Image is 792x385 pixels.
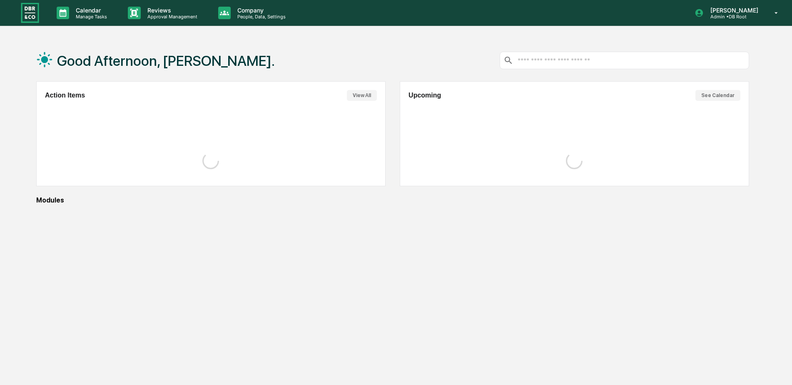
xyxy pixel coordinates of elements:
[141,7,202,14] p: Reviews
[231,7,290,14] p: Company
[141,14,202,20] p: Approval Management
[45,92,85,99] h2: Action Items
[231,14,290,20] p: People, Data, Settings
[347,90,377,101] button: View All
[36,196,749,204] div: Modules
[704,14,762,20] p: Admin • DB Root
[20,2,40,24] img: logo
[695,90,740,101] button: See Calendar
[69,7,111,14] p: Calendar
[57,52,275,69] h1: Good Afternoon, [PERSON_NAME].
[704,7,762,14] p: [PERSON_NAME]
[69,14,111,20] p: Manage Tasks
[408,92,441,99] h2: Upcoming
